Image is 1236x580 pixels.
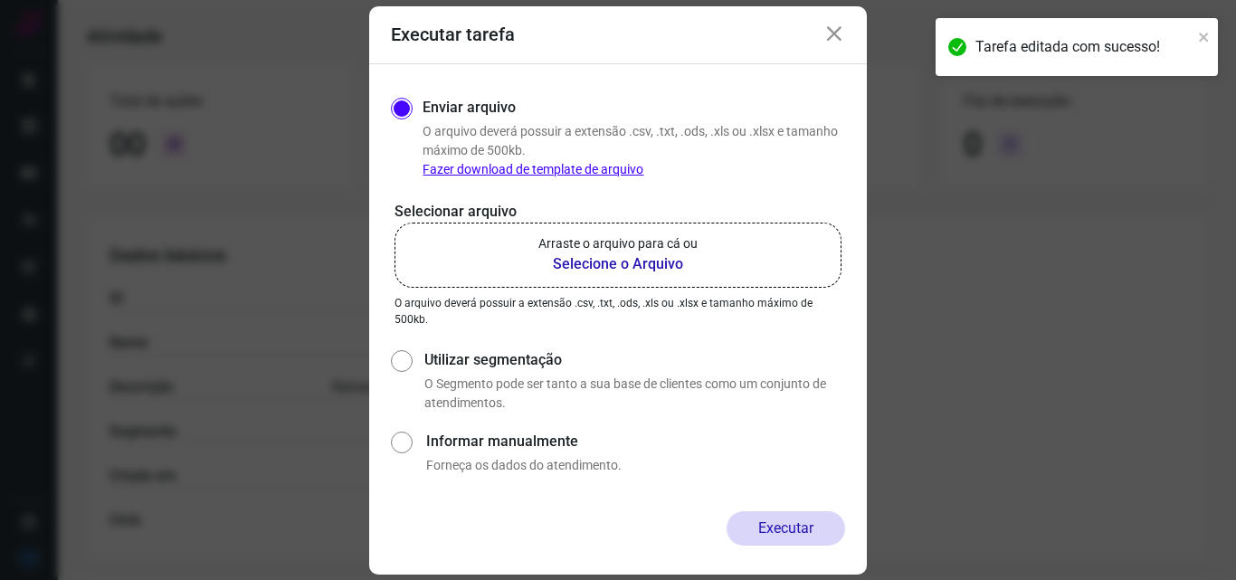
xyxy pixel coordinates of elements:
[538,253,698,275] b: Selecione o Arquivo
[426,431,845,452] label: Informar manualmente
[423,162,643,176] a: Fazer download de template de arquivo
[395,295,841,328] p: O arquivo deverá possuir a extensão .csv, .txt, .ods, .xls ou .xlsx e tamanho máximo de 500kb.
[424,349,845,371] label: Utilizar segmentação
[391,24,515,45] h3: Executar tarefa
[424,375,845,413] p: O Segmento pode ser tanto a sua base de clientes como um conjunto de atendimentos.
[727,511,845,546] button: Executar
[423,122,845,179] p: O arquivo deverá possuir a extensão .csv, .txt, .ods, .xls ou .xlsx e tamanho máximo de 500kb.
[395,201,841,223] p: Selecionar arquivo
[975,36,1193,58] div: Tarefa editada com sucesso!
[1198,25,1211,47] button: close
[423,97,516,119] label: Enviar arquivo
[426,456,845,475] p: Forneça os dados do atendimento.
[538,234,698,253] p: Arraste o arquivo para cá ou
